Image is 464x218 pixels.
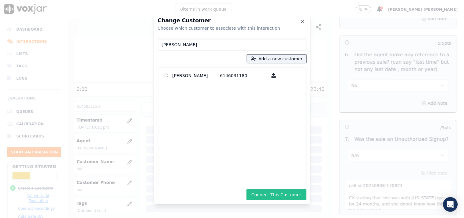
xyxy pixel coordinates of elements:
h2: Change Customer [158,18,306,23]
p: 6146031180 [220,71,268,80]
div: Open Intercom Messenger [443,197,458,212]
button: Connect This Customer [247,189,306,200]
div: Choose which customer to associate with this interaction [158,25,306,31]
input: Search Customers [158,39,306,51]
input: [PERSON_NAME] 6146031180 [165,73,169,77]
button: [PERSON_NAME] 6146031180 [268,71,280,80]
p: [PERSON_NAME] [173,71,220,80]
button: Add a new customer [247,55,306,63]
